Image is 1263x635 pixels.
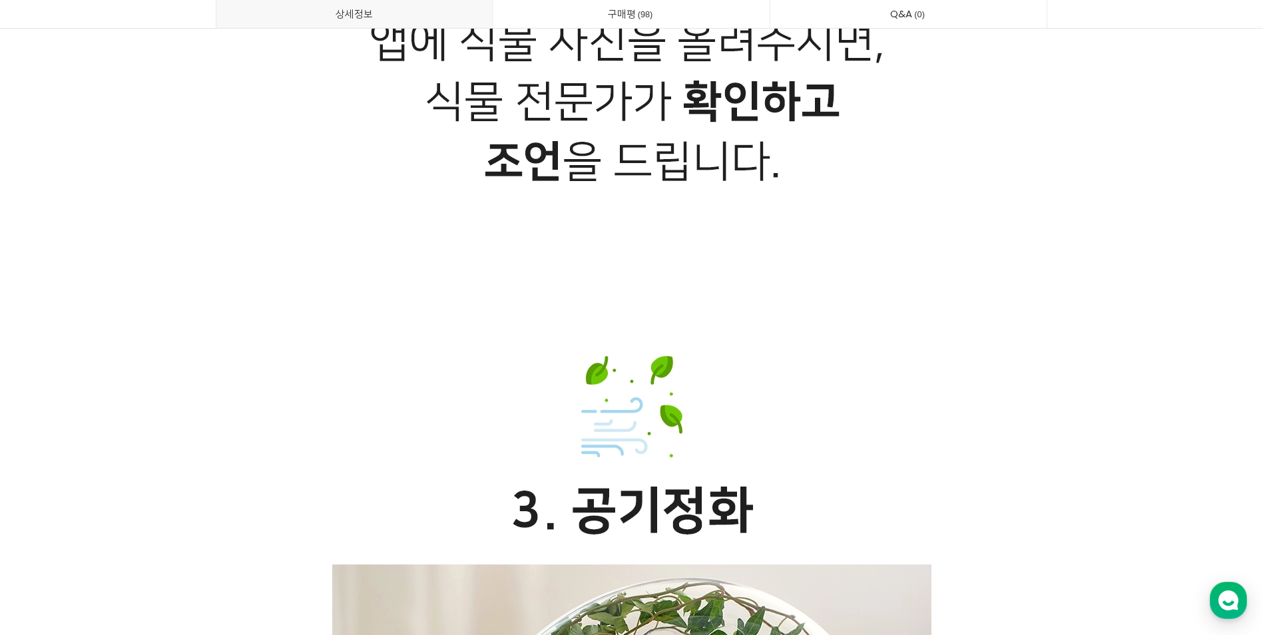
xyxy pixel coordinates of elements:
[636,7,655,21] span: 98
[206,442,222,453] span: 설정
[4,422,88,455] a: 홈
[42,442,50,453] span: 홈
[88,422,172,455] a: 대화
[172,422,256,455] a: 설정
[122,443,138,453] span: 대화
[912,7,927,21] span: 0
